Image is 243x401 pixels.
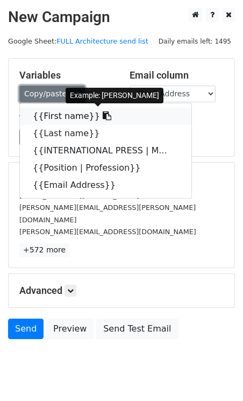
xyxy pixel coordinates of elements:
small: [EMAIL_ADDRESS][DOMAIN_NAME] [19,192,139,200]
a: Daily emails left: 1495 [155,37,235,45]
h5: Advanced [19,285,224,297]
a: {{Position | Profession}} [20,159,191,177]
small: [PERSON_NAME][EMAIL_ADDRESS][DOMAIN_NAME] [19,228,196,236]
a: FULL Architecture send list [56,37,148,45]
a: {{Last name}} [20,125,191,142]
h5: Email column [130,69,224,81]
h5: Variables [19,69,113,81]
a: {{INTERNATIONAL PRESS | M... [20,142,191,159]
a: {{Email Address}} [20,177,191,194]
a: {{First name}} [20,108,191,125]
a: Preview [46,319,94,339]
small: [PERSON_NAME][EMAIL_ADDRESS][PERSON_NAME][DOMAIN_NAME] [19,203,196,224]
a: Send Test Email [96,319,178,339]
a: Send [8,319,44,339]
a: +572 more [19,243,69,257]
div: Example: [PERSON_NAME] [66,88,163,103]
iframe: Chat Widget [189,349,243,401]
small: Google Sheet: [8,37,148,45]
h2: New Campaign [8,8,235,26]
a: Copy/paste... [19,86,85,102]
span: Daily emails left: 1495 [155,36,235,47]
